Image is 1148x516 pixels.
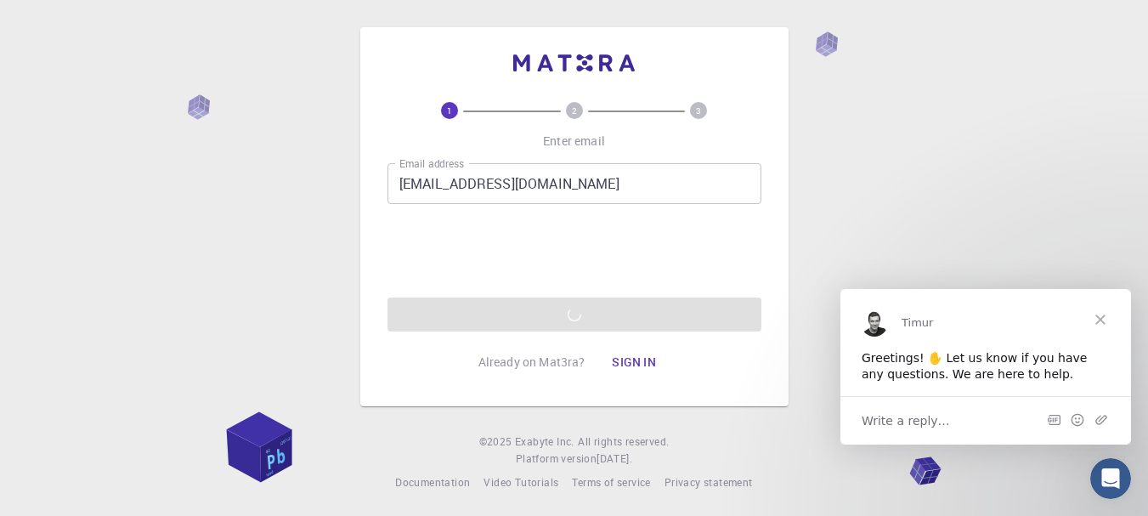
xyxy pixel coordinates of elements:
[399,156,464,171] label: Email address
[572,475,650,489] span: Terms of service
[515,434,574,451] a: Exabyte Inc.
[572,105,577,116] text: 2
[516,451,597,468] span: Platform version
[1090,458,1131,499] iframe: Intercom live chat
[598,345,670,379] button: Sign in
[572,474,650,491] a: Terms of service
[479,434,515,451] span: © 2025
[664,475,753,489] span: Privacy statement
[478,354,585,371] p: Already on Mat3ra?
[664,474,753,491] a: Privacy statement
[696,105,701,116] text: 3
[597,451,632,468] a: [DATE].
[484,475,558,489] span: Video Tutorials
[543,133,605,150] p: Enter email
[840,289,1131,445] iframe: Intercom live chat message
[395,475,470,489] span: Documentation
[447,105,452,116] text: 1
[445,218,704,284] iframe: reCAPTCHA
[578,434,669,451] span: All rights reserved.
[395,474,470,491] a: Documentation
[515,434,574,448] span: Exabyte Inc.
[484,474,558,491] a: Video Tutorials
[597,451,632,465] span: [DATE] .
